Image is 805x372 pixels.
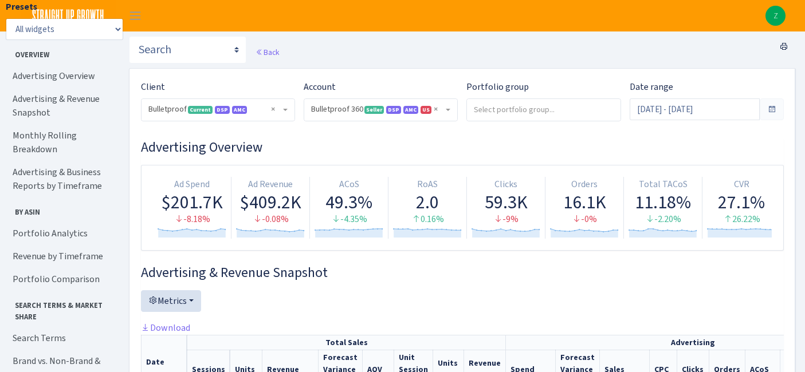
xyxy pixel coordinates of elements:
span: DSP [215,106,230,114]
span: Bulletproof <span class="badge badge-success">Current</span><span class="badge badge-primary">DSP... [142,99,294,121]
label: Client [141,80,165,94]
a: Back [256,47,279,57]
button: Metrics [141,290,201,312]
span: AMC [232,106,247,114]
div: 0.16% [393,213,462,226]
th: Total Sales [187,335,506,350]
div: -2.20% [629,213,697,226]
div: CVR [707,178,776,191]
span: Search Terms & Market Share [6,295,120,322]
span: Remove all items [434,104,438,115]
span: Current [188,106,213,114]
a: Z [765,6,786,26]
span: Bulletproof 360 <span class="badge badge-success">Seller</span><span class="badge badge-primary">... [311,104,443,115]
div: Orders [550,178,619,191]
div: -0% [550,213,619,226]
div: 26.22% [707,213,776,226]
img: Zach Belous [765,6,786,26]
button: Toggle navigation [121,6,150,25]
a: Portfolio Comparison [6,268,120,291]
span: Overview [6,45,120,60]
div: $201.7K [158,191,226,213]
a: Advertising Overview [6,65,120,88]
div: Clicks [472,178,540,191]
div: 59.3K [472,191,540,213]
div: ACoS [315,178,383,191]
label: Account [304,80,336,94]
div: -4.35% [315,213,383,226]
div: Ad Revenue [236,178,305,191]
a: Advertising & Revenue Snapshot [6,88,120,124]
div: $409.2K [236,191,305,213]
div: RoAS [393,178,462,191]
div: -9% [472,213,540,226]
span: AMC [403,106,418,114]
a: Search Terms [6,327,120,350]
div: 11.18% [629,191,697,213]
label: Portfolio group [466,80,529,94]
span: DSP [386,106,401,114]
span: US [421,106,431,114]
div: Total TACoS [629,178,697,191]
div: 27.1% [707,191,776,213]
a: Advertising & Business Reports by Timeframe [6,161,120,197]
input: Select portfolio group... [467,99,621,120]
label: Date range [630,80,673,94]
span: Seller [364,106,384,114]
span: By ASIN [6,202,120,217]
div: -0.08% [236,213,305,226]
div: 2.0 [393,191,462,213]
div: Ad Spend [158,178,226,191]
div: 49.3% [315,191,383,213]
div: 16.1K [550,191,619,213]
a: Monthly Rolling Breakdown [6,124,120,161]
span: Bulletproof <span class="badge badge-success">Current</span><span class="badge badge-primary">DSP... [148,104,281,115]
a: Download [141,322,190,334]
div: -8.18% [158,213,226,226]
h3: Widget #2 [141,264,784,281]
a: Portfolio Analytics [6,222,120,245]
h3: Widget #1 [141,139,784,156]
span: Remove all items [271,104,275,115]
span: Bulletproof 360 <span class="badge badge-success">Seller</span><span class="badge badge-primary">... [304,99,457,121]
a: Revenue by Timeframe [6,245,120,268]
